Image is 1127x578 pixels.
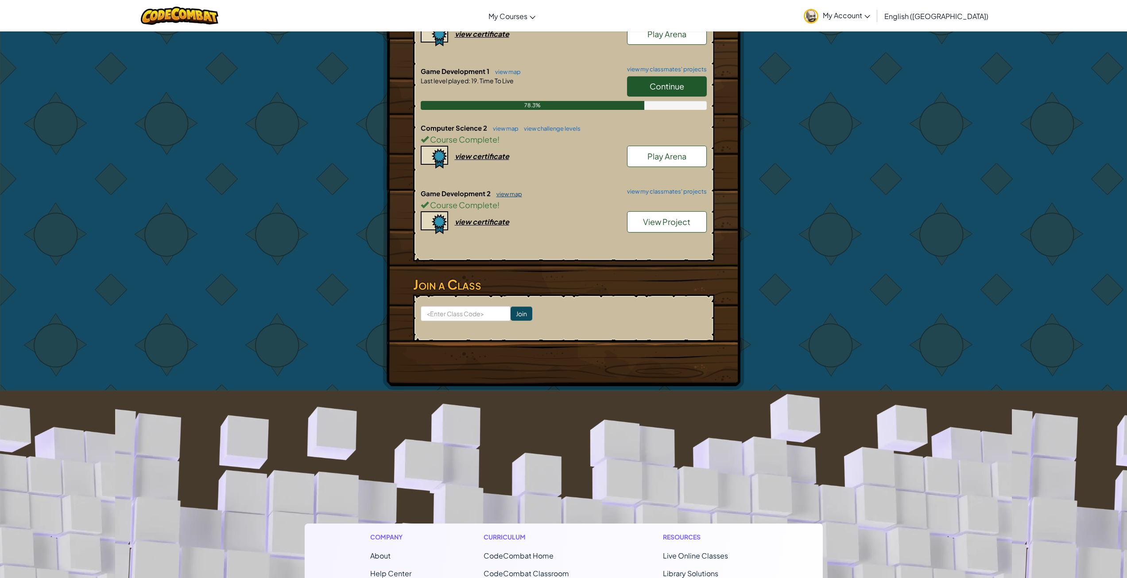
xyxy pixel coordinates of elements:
[370,569,411,578] a: Help Center
[799,2,875,30] a: My Account
[511,306,532,321] input: Join
[421,211,448,234] img: certificate-icon.png
[429,134,497,144] span: Course Complete
[623,189,707,194] a: view my classmates' projects
[421,29,509,39] a: view certificate
[479,77,514,85] span: Time To Live
[643,217,690,227] span: View Project
[421,217,509,226] a: view certificate
[421,146,448,169] img: certificate-icon.png
[492,190,522,198] a: view map
[455,29,509,39] div: view certificate
[421,306,511,321] input: <Enter Class Code>
[647,29,686,39] span: Play Arena
[663,551,728,560] a: Live Online Classes
[497,200,500,210] span: !
[488,125,519,132] a: view map
[421,23,448,47] img: certificate-icon.png
[370,551,391,560] a: About
[484,532,591,542] h1: Curriculum
[804,9,818,23] img: avatar
[484,569,569,578] a: CodeCombat Classroom
[663,532,757,542] h1: Resources
[519,125,581,132] a: view challenge levels
[455,151,509,161] div: view certificate
[497,134,500,144] span: !
[413,275,714,295] h3: Join a Class
[623,66,707,72] a: view my classmates' projects
[663,569,718,578] a: Library Solutions
[370,532,411,542] h1: Company
[421,124,488,132] span: Computer Science 2
[141,7,218,25] img: CodeCombat logo
[421,101,645,110] div: 78.3%
[421,67,491,75] span: Game Development 1
[488,12,527,21] span: My Courses
[491,68,521,75] a: view map
[484,551,554,560] span: CodeCombat Home
[823,11,870,20] span: My Account
[421,151,509,161] a: view certificate
[647,151,686,161] span: Play Arena
[421,189,492,198] span: Game Development 2
[880,4,993,28] a: English ([GEOGRAPHIC_DATA])
[484,4,540,28] a: My Courses
[650,81,684,91] span: Continue
[429,200,497,210] span: Course Complete
[421,77,469,85] span: Last level played
[470,77,479,85] span: 19.
[469,77,470,85] span: :
[455,217,509,226] div: view certificate
[884,12,988,21] span: English ([GEOGRAPHIC_DATA])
